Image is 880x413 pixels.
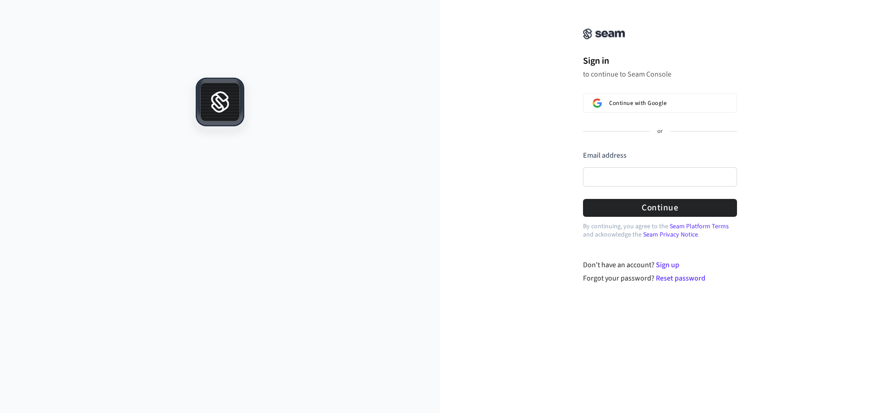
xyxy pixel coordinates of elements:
button: Sign in with GoogleContinue with Google [583,94,737,113]
p: By continuing, you agree to the and acknowledge the . [583,222,737,239]
div: Forgot your password? [583,273,737,284]
a: Seam Platform Terms [670,222,729,231]
img: Seam Console [583,28,625,39]
span: Continue with Google [609,99,666,107]
button: Continue [583,199,737,217]
p: or [657,127,663,136]
a: Reset password [656,273,705,283]
label: Email address [583,150,627,160]
a: Seam Privacy Notice [643,230,698,239]
a: Sign up [656,260,679,270]
div: Don't have an account? [583,259,737,270]
p: to continue to Seam Console [583,70,737,79]
h1: Sign in [583,54,737,68]
img: Sign in with Google [593,99,602,108]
